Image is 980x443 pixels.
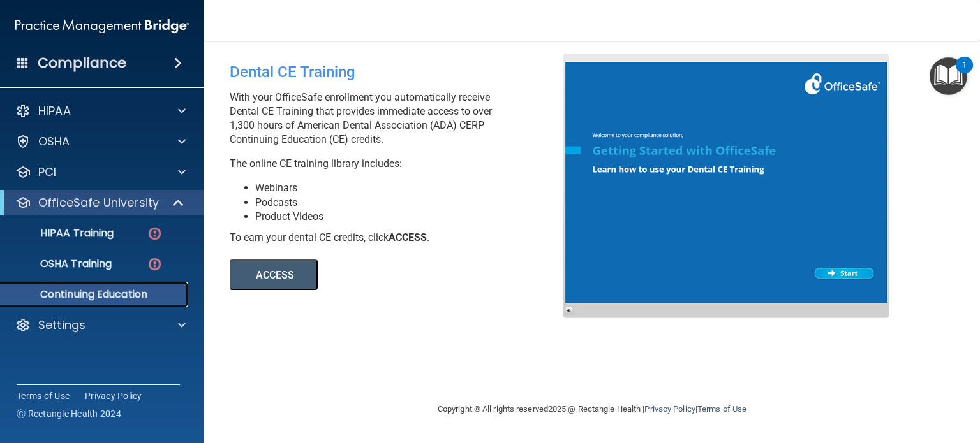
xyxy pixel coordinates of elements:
[17,407,121,420] span: Ⓒ Rectangle Health 2024
[230,231,573,245] div: To earn your dental CE credits, click .
[230,91,573,147] p: With your OfficeSafe enrollment you automatically receive Dental CE Training that provides immedi...
[8,258,112,270] p: OSHA Training
[359,389,825,430] div: Copyright © All rights reserved 2025 @ Rectangle Health | |
[38,164,56,180] p: PCI
[230,259,318,290] button: ACCESS
[255,181,573,195] li: Webinars
[15,13,189,39] img: PMB logo
[230,157,573,171] p: The online CE training library includes:
[15,317,186,333] a: Settings
[389,231,427,243] b: ACCESS
[697,404,746,414] a: Terms of Use
[38,317,85,333] p: Settings
[38,54,126,72] h4: Compliance
[85,389,142,402] a: Privacy Policy
[17,389,70,402] a: Terms of Use
[255,196,573,210] li: Podcasts
[147,256,163,272] img: danger-circle.6113f641.png
[930,57,967,95] button: Open Resource Center, 1 new notification
[15,103,186,119] a: HIPAA
[8,227,114,240] p: HIPAA Training
[255,210,573,224] li: Product Videos
[38,134,70,149] p: OSHA
[15,195,185,210] a: OfficeSafe University
[962,65,967,82] div: 1
[38,103,71,119] p: HIPAA
[760,353,965,403] iframe: Drift Widget Chat Controller
[15,134,186,149] a: OSHA
[230,271,579,280] a: ACCESS
[38,195,159,210] p: OfficeSafe University
[15,164,186,180] a: PCI
[644,404,695,414] a: Privacy Policy
[230,54,573,91] div: Dental CE Training
[147,226,163,242] img: danger-circle.6113f641.png
[8,288,182,301] p: Continuing Education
